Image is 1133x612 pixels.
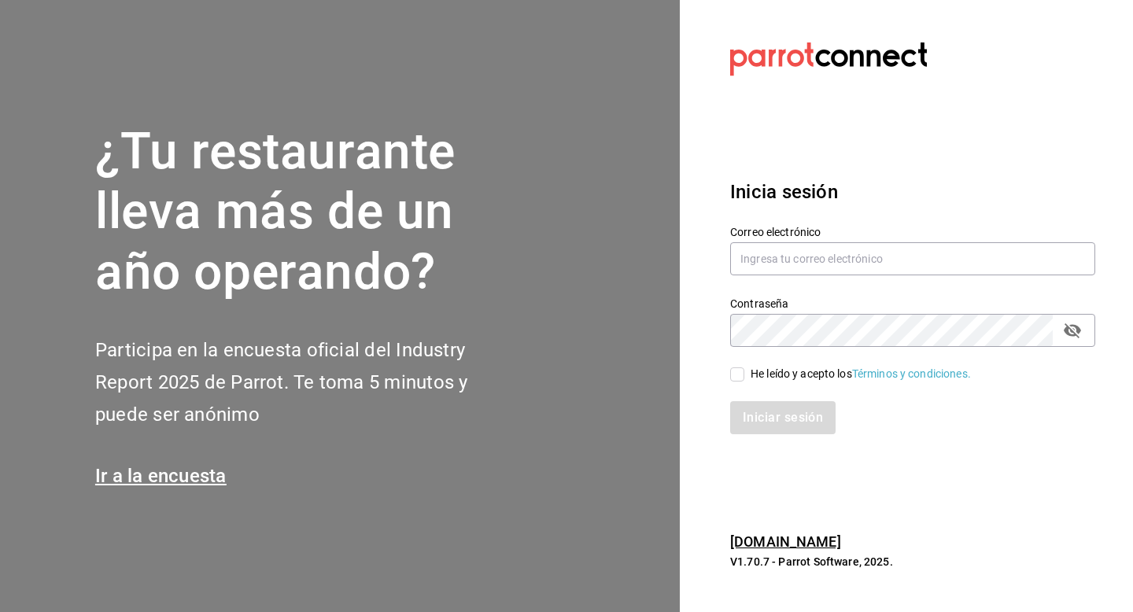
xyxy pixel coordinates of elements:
[730,533,841,550] a: [DOMAIN_NAME]
[730,242,1095,275] input: Ingresa tu correo electrónico
[730,178,1095,206] h3: Inicia sesión
[730,226,1095,237] label: Correo electrónico
[852,367,971,380] a: Términos y condiciones.
[751,366,971,382] div: He leído y acepto los
[730,297,1095,308] label: Contraseña
[95,122,520,303] h1: ¿Tu restaurante lleva más de un año operando?
[730,554,1095,570] p: V1.70.7 - Parrot Software, 2025.
[1059,317,1086,344] button: passwordField
[95,334,520,430] h2: Participa en la encuesta oficial del Industry Report 2025 de Parrot. Te toma 5 minutos y puede se...
[95,465,227,487] a: Ir a la encuesta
